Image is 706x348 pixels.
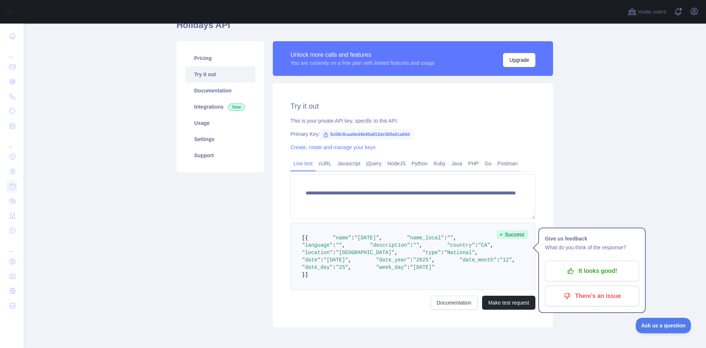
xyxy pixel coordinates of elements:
span: , [453,235,456,241]
span: { [305,235,308,241]
span: "CA" [478,242,491,248]
span: ] [305,272,308,278]
span: } [302,272,305,278]
span: : [333,264,336,270]
div: Primary Key: [290,130,535,138]
a: Create, rotate and manage your keys [290,144,375,150]
div: Unlock more calls and features [290,50,435,59]
a: PHP [465,158,482,169]
span: , [419,242,422,248]
div: You are currently on a free plan with limited features and usage [290,59,435,67]
a: Javascript [334,158,363,169]
p: It looks good! [550,265,634,277]
span: "National" [444,250,475,256]
button: There's an issue [545,286,639,306]
span: "" [336,242,342,248]
span: "date_month" [460,257,497,263]
span: : [351,235,354,241]
span: : [441,250,444,256]
span: , [512,257,515,263]
span: : [410,242,413,248]
span: : [320,257,323,263]
button: Make test request [482,296,535,310]
span: : [496,257,499,263]
p: There's an issue [550,290,634,302]
span: "name" [333,235,351,241]
a: cURL [315,158,334,169]
a: Pricing [185,50,255,66]
span: , [348,257,351,263]
span: New [228,103,245,111]
iframe: Toggle Customer Support [636,318,691,333]
span: 5c08c9caa0ed4b40a813dc565e2ca64d [320,129,413,140]
span: "date_year" [376,257,410,263]
span: "" [447,235,453,241]
span: "name_local" [407,235,444,241]
span: "language" [302,242,333,248]
span: Invite users [638,8,666,16]
div: ... [6,239,18,253]
span: , [491,242,493,248]
span: "week_day" [376,264,407,270]
span: : [407,264,410,270]
span: , [475,250,478,256]
span: "country" [447,242,475,248]
a: Postman [495,158,521,169]
span: "[DATE]" [324,257,348,263]
span: [ [302,235,305,241]
span: , [379,235,382,241]
a: Live test [290,158,315,169]
span: , [432,257,435,263]
span: "date_day" [302,264,333,270]
h1: Give us feedback [545,234,639,243]
a: Go [482,158,495,169]
span: : [475,242,478,248]
a: Settings [185,131,255,147]
button: Upgrade [503,53,535,67]
div: ... [6,134,18,149]
a: Support [185,147,255,164]
span: : [410,257,413,263]
span: : [333,250,336,256]
span: : [333,242,336,248]
span: "date" [302,257,320,263]
a: Documentation [185,82,255,99]
span: "2025" [413,257,432,263]
button: It looks good! [545,261,639,281]
span: "[GEOGRAPHIC_DATA]" [336,250,395,256]
a: NodeJS [384,158,409,169]
h2: Try it out [290,101,535,111]
span: "[DATE]" [354,235,379,241]
p: What do you think of the response? [545,243,639,252]
span: "" [413,242,419,248]
span: "description" [370,242,410,248]
button: Invite users [626,6,668,18]
span: , [348,264,351,270]
span: "12" [500,257,512,263]
span: Success [497,230,528,239]
a: Ruby [431,158,449,169]
div: This is your private API key, specific to this API. [290,117,535,124]
a: Python [409,158,431,169]
a: Integrations New [185,99,255,115]
span: , [342,242,345,248]
span: "location" [302,250,333,256]
span: "25" [336,264,348,270]
span: : [444,235,447,241]
span: , [395,250,397,256]
a: Usage [185,115,255,131]
h1: Holidays API [176,19,553,37]
a: jQuery [363,158,384,169]
span: "type" [422,250,441,256]
div: ... [6,44,18,59]
span: "[DATE]" [410,264,435,270]
a: Try it out [185,66,255,82]
a: Java [449,158,466,169]
a: Documentation [431,296,478,310]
